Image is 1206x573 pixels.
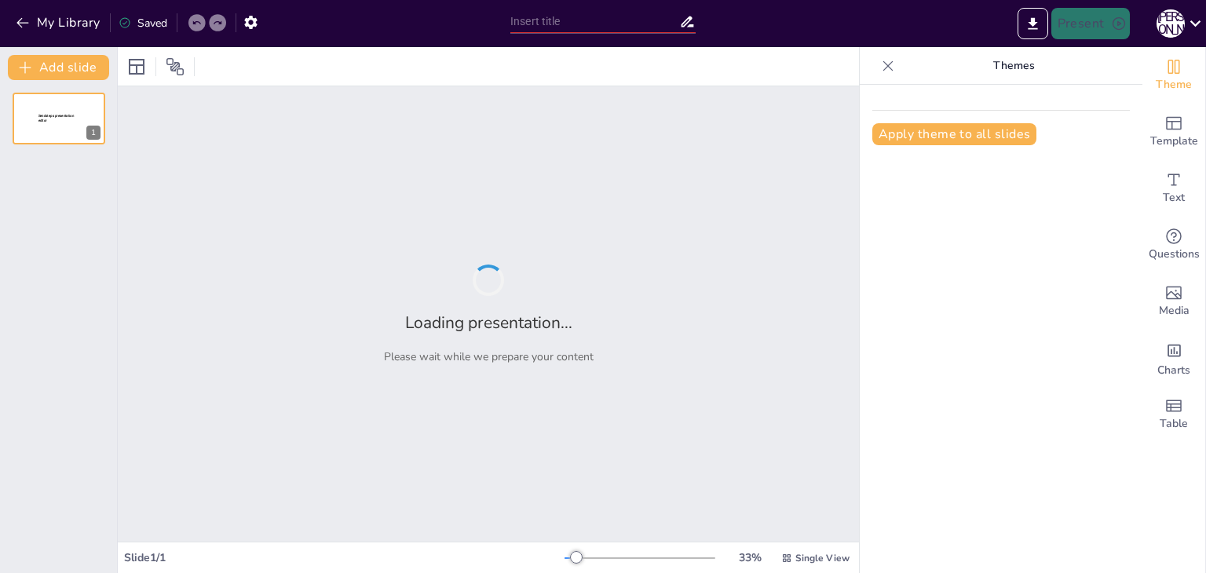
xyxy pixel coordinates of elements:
span: Theme [1156,76,1192,93]
div: Saved [119,16,167,31]
div: 1 [86,126,100,140]
span: Media [1159,302,1190,319]
button: Export to PowerPoint [1018,8,1048,39]
div: Add a table [1142,386,1205,443]
p: Themes [901,47,1127,85]
div: Add text boxes [1142,160,1205,217]
button: Present [1051,8,1130,39]
button: Apply theme to all slides [872,123,1036,145]
input: Insert title [510,10,679,33]
span: Template [1150,133,1198,150]
div: Add ready made slides [1142,104,1205,160]
button: П [PERSON_NAME] [1157,8,1185,39]
div: Layout [124,54,149,79]
p: Please wait while we prepare your content [384,349,594,364]
div: Slide 1 / 1 [124,550,565,565]
div: Get real-time input from your audience [1142,217,1205,273]
h2: Loading presentation... [405,312,572,334]
span: Sendsteps presentation editor [38,114,74,122]
div: Add charts and graphs [1142,330,1205,386]
span: Position [166,57,185,76]
div: 33 % [731,550,769,565]
span: Table [1160,415,1188,432]
span: Text [1163,189,1185,206]
div: Add images, graphics, shapes or video [1142,273,1205,330]
button: My Library [12,10,107,35]
div: 1 [13,93,105,144]
div: Change the overall theme [1142,47,1205,104]
div: П [PERSON_NAME] [1157,9,1185,38]
button: Add slide [8,55,109,80]
span: Questions [1149,246,1200,263]
span: Charts [1157,362,1190,379]
span: Single View [795,552,850,564]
